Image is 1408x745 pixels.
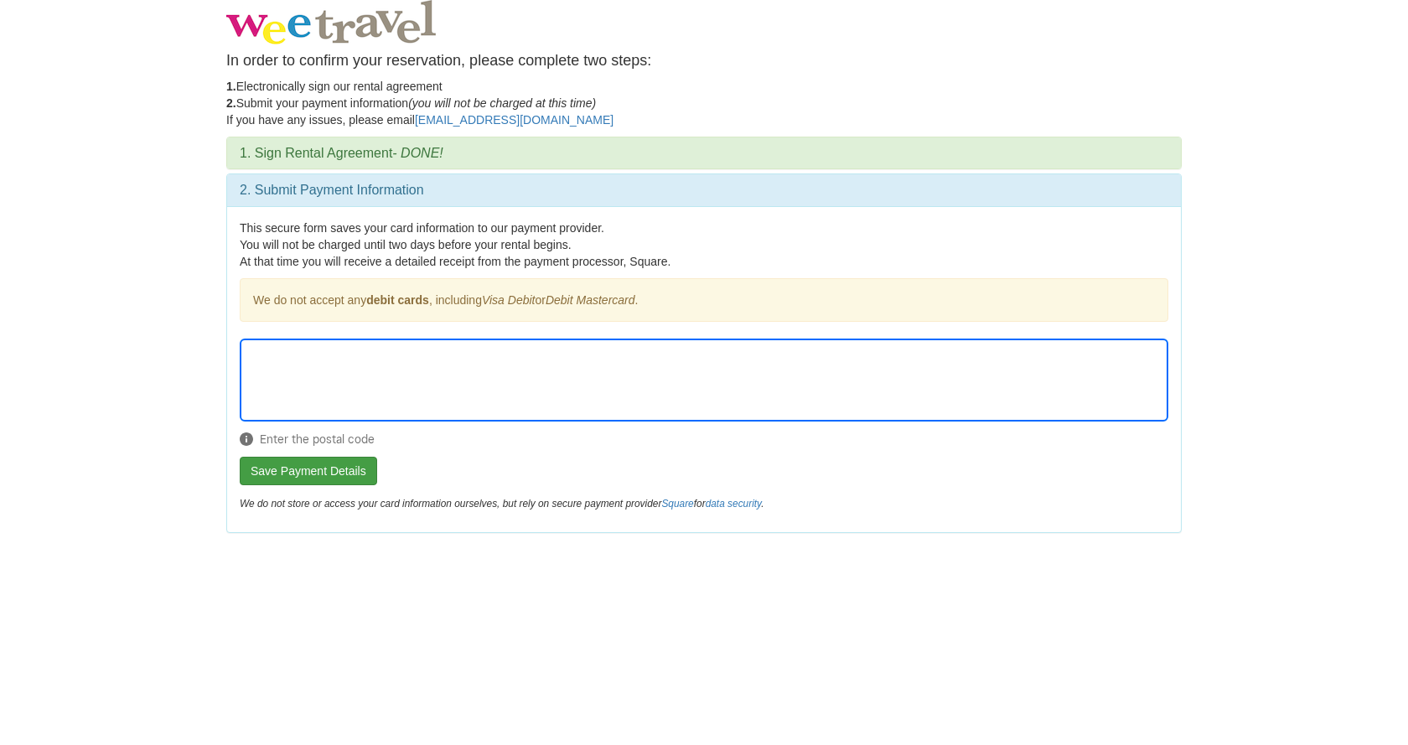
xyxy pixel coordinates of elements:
em: (you will not be charged at this time) [408,96,596,110]
p: Electronically sign our rental agreement Submit your payment information If you have any issues, ... [226,78,1182,128]
div: We do not accept any , including or . [240,278,1168,322]
strong: debit cards [366,293,429,307]
a: Square [661,498,693,510]
h4: In order to confirm your reservation, please complete two steps: [226,53,1182,70]
a: [EMAIL_ADDRESS][DOMAIN_NAME] [415,113,613,127]
p: This secure form saves your card information to our payment provider. You will not be charged unt... [240,220,1168,270]
button: Save Payment Details [240,457,377,485]
em: - DONE! [392,146,443,160]
strong: 1. [226,80,236,93]
h3: 2. Submit Payment Information [240,183,1168,198]
em: Debit Mastercard [546,293,635,307]
a: data security [706,498,762,510]
em: Visa Debit [482,293,536,307]
iframe: Secure Credit Card Form [241,339,1167,421]
h3: 1. Sign Rental Agreement [240,146,1168,161]
em: We do not store or access your card information ourselves, but rely on secure payment provider for . [240,498,764,510]
span: Enter the postal code [240,431,1168,448]
strong: 2. [226,96,236,110]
